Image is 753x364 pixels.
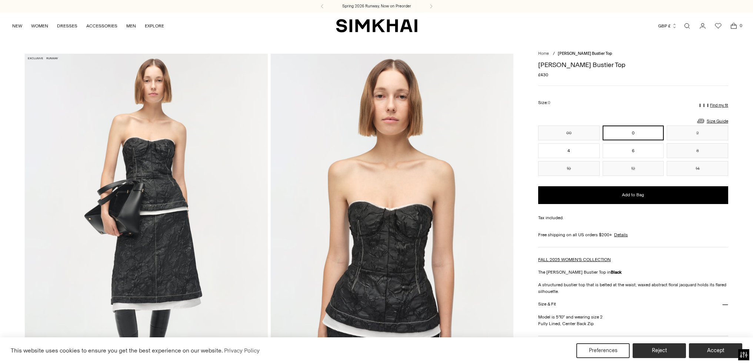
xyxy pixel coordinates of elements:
span: £430 [538,71,548,78]
a: NEW [12,18,22,34]
nav: breadcrumbs [538,51,728,57]
span: 0 [548,100,550,105]
div: Tax included. [538,214,728,221]
button: Preferences [576,343,630,358]
a: WOMEN [31,18,48,34]
a: FALL 2025 WOMEN'S COLLECTION [538,257,611,262]
button: Size & Fit [538,295,728,314]
button: 2 [667,126,728,140]
a: MEN [126,18,136,34]
button: GBP £ [658,18,677,34]
a: Open search modal [680,19,694,33]
a: EXPLORE [145,18,164,34]
button: More Details [538,336,728,355]
button: Accept [689,343,742,358]
a: Privacy Policy (opens in a new tab) [223,345,261,356]
button: 14 [667,161,728,176]
a: DRESSES [57,18,77,34]
a: Spring 2026 Runway, Now on Preorder [342,3,411,9]
span: This website uses cookies to ensure you get the best experience on our website. [11,347,223,354]
button: 8 [667,143,728,158]
button: 00 [538,126,600,140]
a: Size Guide [696,116,728,126]
p: A structured bustier top that is belted at the waist; waxed abstract floral jacquard holds its fl... [538,281,728,295]
div: Free shipping on all US orders $200+ [538,231,728,238]
a: ACCESSORIES [86,18,117,34]
a: Home [538,51,549,56]
label: Size: [538,99,550,106]
button: 6 [603,143,664,158]
h1: [PERSON_NAME] Bustier Top [538,61,728,68]
button: Add to Bag [538,186,728,204]
span: 0 [737,22,744,29]
p: Model is 5'10" and wearing size 2 Fully Lined, Center Back Zip [538,314,728,327]
a: Details [614,231,628,238]
h3: Size & Fit [538,302,556,307]
span: Add to Bag [622,192,644,198]
a: Go to the account page [695,19,710,33]
a: SIMKHAI [336,19,417,33]
button: 10 [538,161,600,176]
a: Open cart modal [726,19,741,33]
a: Wishlist [711,19,726,33]
button: 4 [538,143,600,158]
strong: Black [611,270,622,275]
button: Reject [633,343,686,358]
p: The [PERSON_NAME] Bustier Top in [538,269,728,275]
div: / [553,51,555,57]
button: 0 [603,126,664,140]
span: [PERSON_NAME] Bustier Top [558,51,612,56]
button: 12 [603,161,664,176]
